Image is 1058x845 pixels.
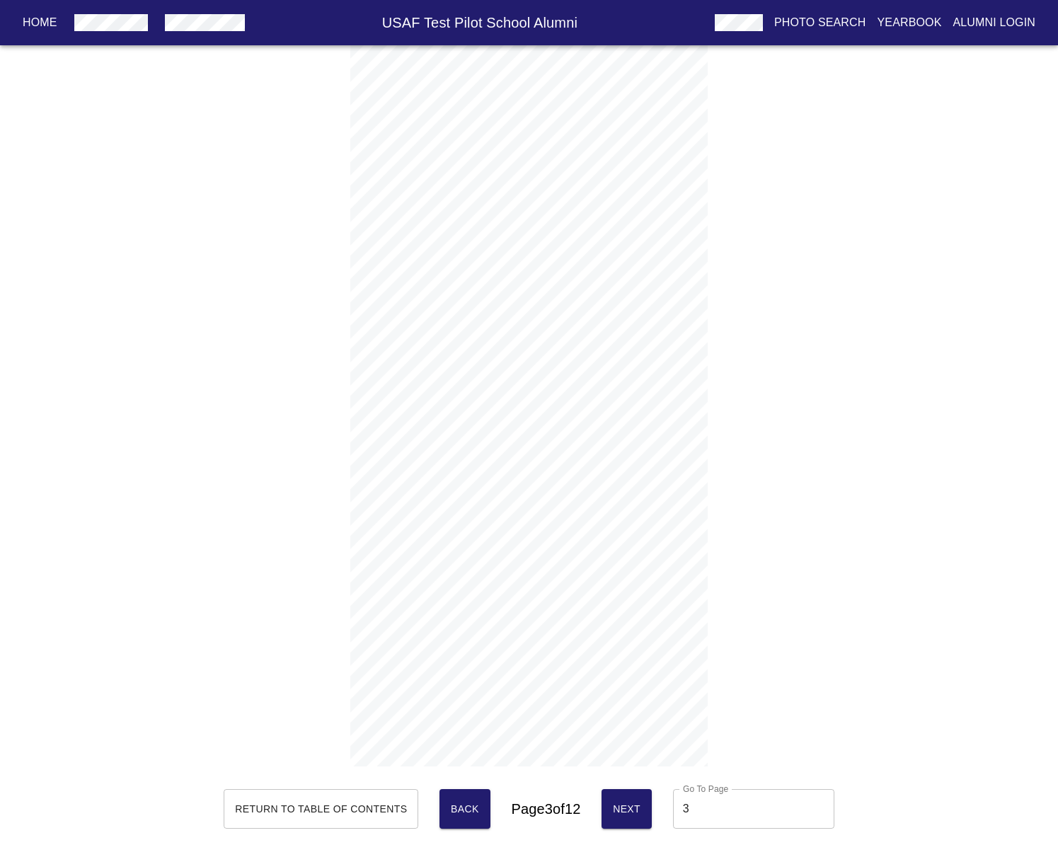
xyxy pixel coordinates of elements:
[451,800,479,818] span: Back
[439,789,490,829] button: Back
[602,789,652,829] button: Next
[511,798,580,820] h6: Page 3 of 12
[948,10,1042,35] button: Alumni Login
[613,800,640,818] span: Next
[251,11,709,34] h6: USAF Test Pilot School Alumni
[953,14,1036,31] p: Alumni Login
[871,10,947,35] button: Yearbook
[224,789,418,829] button: Return to Table of Contents
[774,14,866,31] p: Photo Search
[877,14,941,31] p: Yearbook
[235,800,407,818] span: Return to Table of Contents
[769,10,872,35] button: Photo Search
[23,14,57,31] p: Home
[17,10,63,35] button: Home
